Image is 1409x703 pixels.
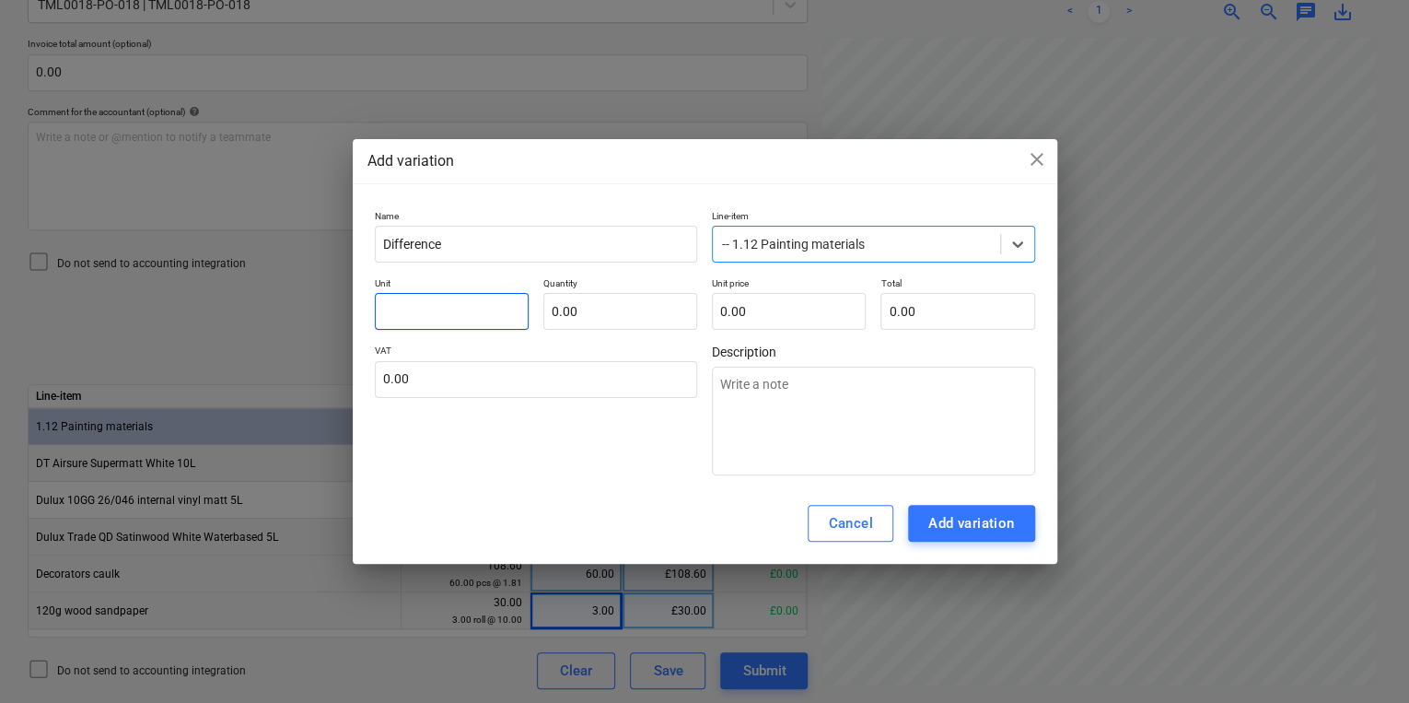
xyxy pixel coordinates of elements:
p: Quantity [543,277,697,293]
div: Add variation [367,150,1042,172]
span: Description [712,345,1035,359]
p: Name [375,210,698,226]
button: Cancel [808,505,893,542]
p: Unit price [712,277,866,293]
p: Total [880,277,1034,293]
p: VAT [375,345,698,360]
p: Line-item [712,210,1035,226]
iframe: Chat Widget [1317,615,1409,703]
div: Cancel [828,511,873,535]
div: Add variation [928,511,1015,535]
div: close [1026,148,1048,177]
span: close [1026,148,1048,170]
button: Add variation [908,505,1035,542]
p: Unit [375,277,529,293]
